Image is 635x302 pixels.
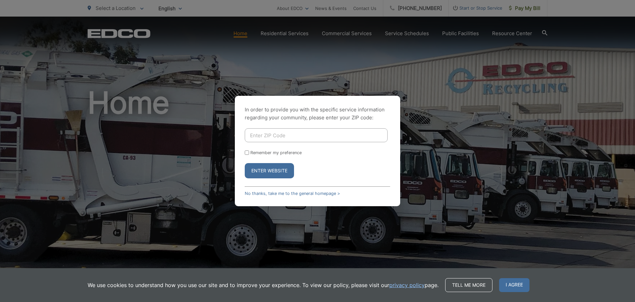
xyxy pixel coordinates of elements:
[499,278,529,292] span: I agree
[245,128,388,142] input: Enter ZIP Code
[445,278,492,292] a: Tell me more
[88,281,439,289] p: We use cookies to understand how you use our site and to improve your experience. To view our pol...
[250,150,302,155] label: Remember my preference
[245,106,390,122] p: In order to provide you with the specific service information regarding your community, please en...
[245,191,340,196] a: No thanks, take me to the general homepage >
[245,163,294,178] button: Enter Website
[389,281,425,289] a: privacy policy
